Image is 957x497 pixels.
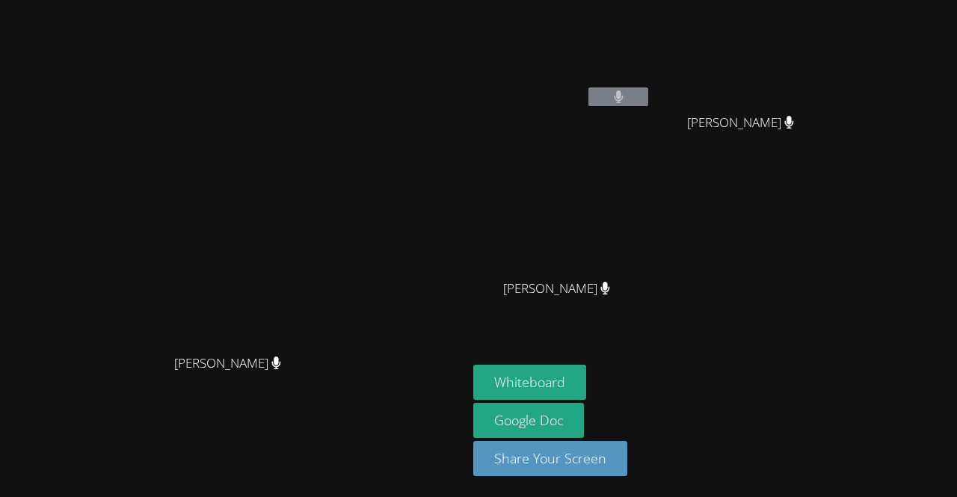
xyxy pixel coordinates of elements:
[473,441,627,476] button: Share Your Screen
[174,353,281,374] span: [PERSON_NAME]
[473,403,584,438] a: Google Doc
[473,365,586,400] button: Whiteboard
[687,112,794,134] span: [PERSON_NAME]
[503,278,610,300] span: [PERSON_NAME]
